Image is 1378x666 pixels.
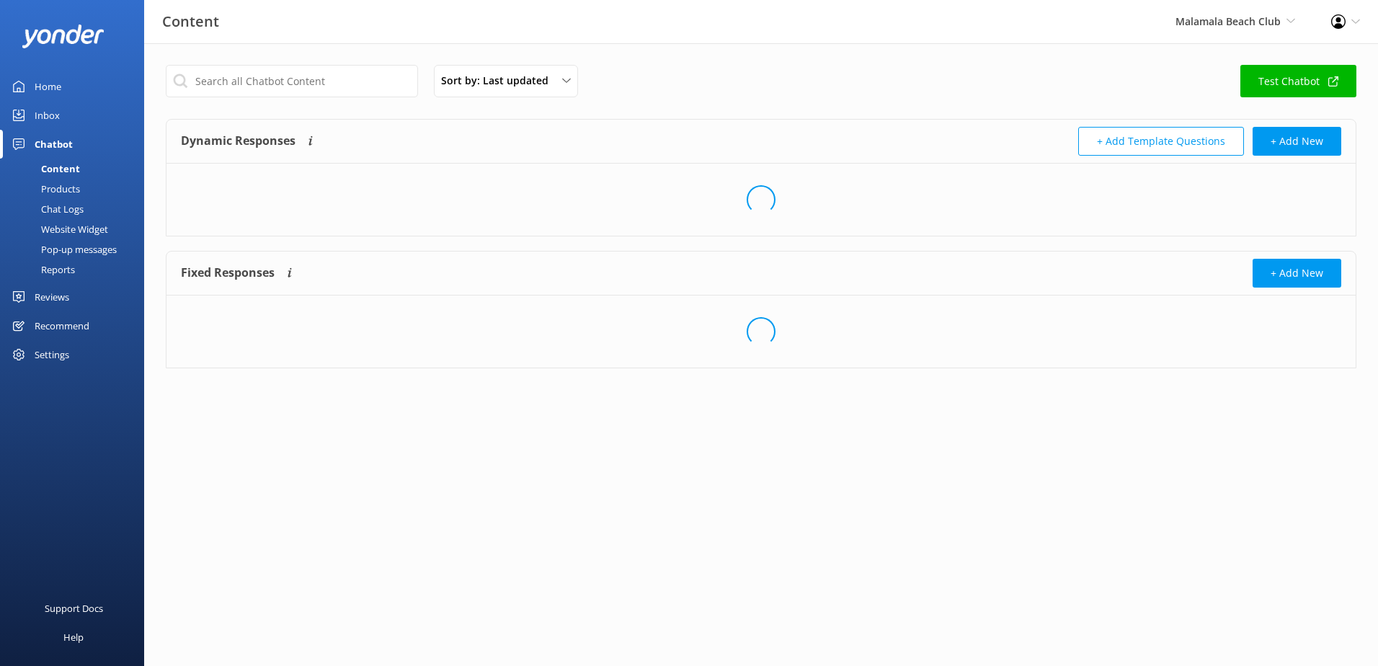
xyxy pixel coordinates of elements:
button: + Add Template Questions [1078,127,1244,156]
a: Chat Logs [9,199,144,219]
h4: Dynamic Responses [181,127,295,156]
div: Recommend [35,311,89,340]
div: Pop-up messages [9,239,117,259]
a: Reports [9,259,144,280]
div: Help [63,623,84,652]
button: + Add New [1253,127,1341,156]
input: Search all Chatbot Content [166,65,418,97]
div: Chatbot [35,130,73,159]
div: Website Widget [9,219,108,239]
div: Reports [9,259,75,280]
a: Pop-up messages [9,239,144,259]
a: Test Chatbot [1240,65,1356,97]
div: Support Docs [45,594,103,623]
a: Website Widget [9,219,144,239]
span: Sort by: Last updated [441,73,557,89]
h4: Fixed Responses [181,259,275,288]
div: Home [35,72,61,101]
h3: Content [162,10,219,33]
div: Reviews [35,283,69,311]
span: Malamala Beach Club [1175,14,1281,28]
button: + Add New [1253,259,1341,288]
div: Inbox [35,101,60,130]
a: Products [9,179,144,199]
img: yonder-white-logo.png [22,25,105,48]
div: Chat Logs [9,199,84,219]
a: Content [9,159,144,179]
div: Content [9,159,80,179]
div: Settings [35,340,69,369]
div: Products [9,179,80,199]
